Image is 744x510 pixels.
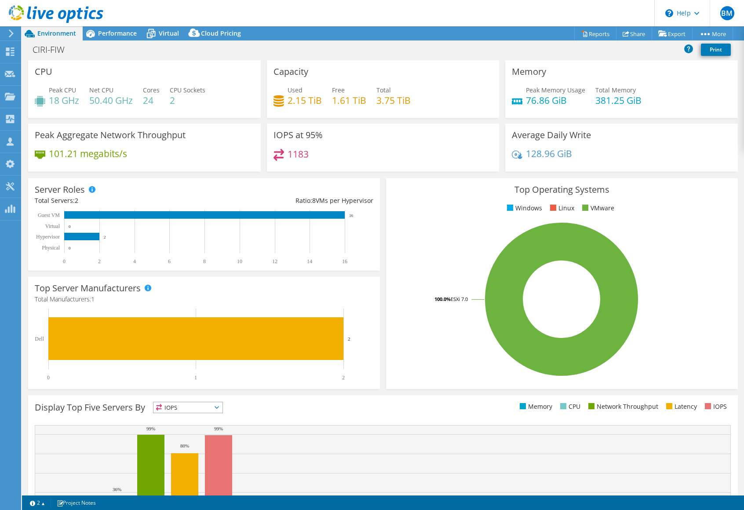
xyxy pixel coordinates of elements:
li: CPU [558,402,580,411]
h4: 1183 [288,149,309,159]
div: Ratio: VMs per Hypervisor [204,196,373,205]
span: Virtual [159,29,179,37]
text: 99% [214,426,223,431]
span: Net CPU [89,86,113,94]
span: Performance [98,29,137,37]
li: Latency [664,402,697,411]
li: Linux [548,203,574,213]
tspan: ESXi 7.0 [451,296,468,302]
h4: 24 [143,95,160,105]
h4: 3.75 TiB [376,95,411,105]
text: 2 [342,374,345,381]
h4: 76.86 GiB [526,95,585,105]
a: Share [616,27,652,40]
span: BM [720,6,734,20]
text: Virtual [45,223,60,229]
h3: IOPS at 95% [274,130,323,140]
span: CPU Sockets [170,86,205,94]
h1: CIRI-FIW [29,45,78,55]
span: Used [288,86,303,94]
h3: Memory [512,67,546,77]
h4: Total Manufacturers: [35,294,373,304]
h3: Average Daily Write [512,130,591,140]
a: Export [652,27,693,40]
a: More [692,27,733,40]
h3: Top Operating Systems [393,185,731,194]
span: Total Memory [595,86,636,94]
span: Total [376,86,391,94]
h4: 2 [170,95,205,105]
a: Print [701,44,731,56]
text: 4 [133,258,136,264]
text: 2 [348,336,350,341]
span: Environment [37,29,76,37]
h3: CPU [35,67,52,77]
a: Reports [574,27,616,40]
span: Cores [143,86,160,94]
span: 8 [312,196,316,205]
text: 0 [63,258,66,264]
text: 6 [168,258,171,264]
text: 14 [307,258,312,264]
li: IOPS [703,402,727,411]
li: Memory [518,402,552,411]
span: Cloud Pricing [201,29,241,37]
text: 0 [69,246,71,250]
h3: Peak Aggregate Network Throughput [35,130,186,140]
span: IOPS [153,402,222,413]
text: 8 [203,258,206,264]
text: 2 [104,235,106,239]
text: 99% [146,426,155,431]
h4: 2.15 TiB [288,95,322,105]
h3: Server Roles [35,185,85,194]
text: Physical [42,245,60,251]
text: 12 [272,258,277,264]
h4: 128.96 GiB [526,149,572,158]
text: 80% [180,443,189,448]
text: Guest VM [38,212,60,218]
text: 36% [113,487,121,492]
h4: 101.21 megabits/s [49,149,127,158]
span: Peak Memory Usage [526,86,585,94]
text: 2 [98,258,101,264]
tspan: 100.0% [434,296,451,302]
text: Dell [35,336,44,342]
h4: 50.40 GHz [89,95,133,105]
svg: \n [665,9,673,17]
div: Total Servers: [35,196,204,205]
text: 16 [349,213,354,218]
h4: 381.25 GiB [595,95,642,105]
text: 0 [47,374,50,381]
a: 2 [24,497,51,508]
li: Network Throughput [586,402,658,411]
span: Free [332,86,345,94]
li: VMware [580,203,614,213]
span: 2 [75,196,78,205]
h3: Capacity [274,67,308,77]
text: 0 [69,224,71,229]
h3: Top Server Manufacturers [35,283,141,293]
span: Peak CPU [49,86,76,94]
h4: 1.61 TiB [332,95,366,105]
li: Windows [505,203,542,213]
text: 10 [237,258,242,264]
a: Project Notes [51,497,102,508]
h4: 18 GHz [49,95,79,105]
span: 1 [91,295,95,303]
text: 1 [194,374,197,381]
text: Hypervisor [36,234,60,240]
text: 16 [342,258,347,264]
